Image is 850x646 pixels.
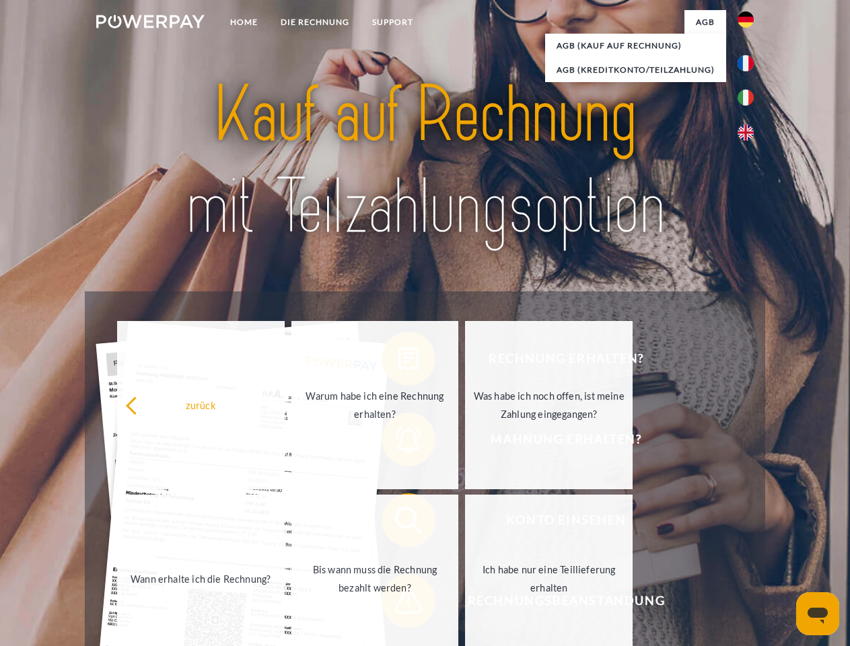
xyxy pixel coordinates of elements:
img: title-powerpay_de.svg [129,65,721,258]
img: fr [738,55,754,71]
a: AGB (Kauf auf Rechnung) [545,34,726,58]
div: Was habe ich noch offen, ist meine Zahlung eingegangen? [473,387,625,423]
a: DIE RECHNUNG [269,10,361,34]
div: Bis wann muss die Rechnung bezahlt werden? [299,561,451,597]
a: SUPPORT [361,10,425,34]
a: AGB (Kreditkonto/Teilzahlung) [545,58,726,82]
a: Home [219,10,269,34]
img: de [738,11,754,28]
iframe: Schaltfläche zum Öffnen des Messaging-Fensters [796,592,839,635]
a: Was habe ich noch offen, ist meine Zahlung eingegangen? [465,321,633,489]
div: Wann erhalte ich die Rechnung? [125,569,277,587]
div: zurück [125,396,277,414]
div: Warum habe ich eine Rechnung erhalten? [299,387,451,423]
div: Ich habe nur eine Teillieferung erhalten [473,561,625,597]
img: en [738,124,754,141]
img: it [738,89,754,106]
a: agb [684,10,726,34]
img: logo-powerpay-white.svg [96,15,205,28]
